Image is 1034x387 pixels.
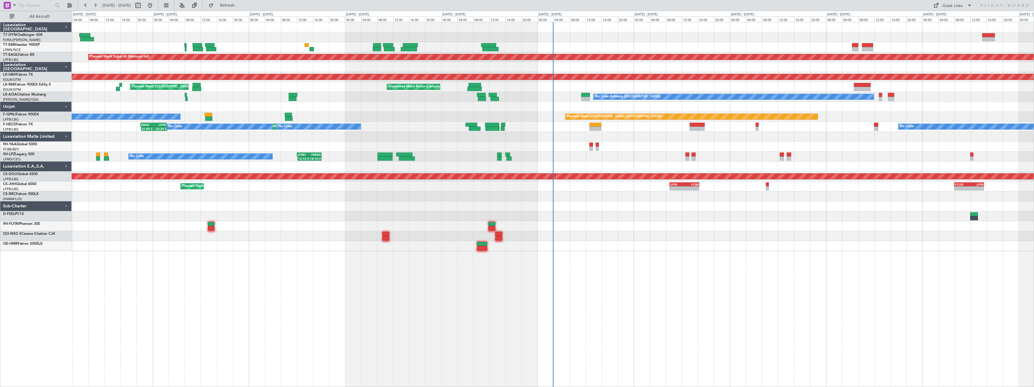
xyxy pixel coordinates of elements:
div: 04:00 [650,17,666,22]
a: 9H-LPZLegacy 500 [3,153,34,156]
a: 9H-YAAGlobal 5000 [3,143,37,146]
div: 16:00 [794,17,810,22]
div: 00:00 [153,17,169,22]
a: LFMD/CEQ [3,157,20,162]
a: FCBB/BZV [3,147,19,152]
div: [DATE] - [DATE] [731,12,754,17]
span: T7-DYN [3,33,17,37]
span: 9H-YAA [3,143,17,146]
div: 04:00 [938,17,954,22]
div: 20:00 [233,17,249,22]
div: 12:15 Z [298,157,310,160]
div: 08:00 [89,17,105,22]
div: FCOD [955,183,969,186]
div: 08:00 [281,17,297,22]
a: CS-DOUGlobal 6500 [3,172,38,176]
a: EDLW/DTM [3,87,21,92]
div: 16:00 [313,17,329,22]
div: Planned Maint [GEOGRAPHIC_DATA] ([GEOGRAPHIC_DATA]) [567,112,662,121]
div: 04:00 [746,17,762,22]
div: 04:00 [265,17,281,22]
a: LFPB/LBG [3,187,19,191]
div: LFPB [670,183,685,186]
div: - [670,187,685,190]
div: 04:00 [73,17,89,22]
div: 20:00 [425,17,441,22]
div: 08:00 [473,17,489,22]
a: T7-DYNChallenger 604 [3,33,42,37]
div: Quick Links [942,3,963,9]
div: No Crew [130,152,144,161]
div: 08:00 [185,17,201,22]
div: 04:00 [553,17,569,22]
div: Planned Maint Dubai (Al Maktoum Intl) [90,52,149,61]
div: 08:00 [666,17,682,22]
div: 16:00 [409,17,425,22]
div: 16:00 [217,17,233,22]
span: CS-RRC [3,192,16,196]
div: [DATE] - [DATE] [827,12,850,17]
div: 00:00 [441,17,457,22]
div: No Crew [278,122,292,131]
div: 00:00 [922,17,938,22]
button: All Aircraft [7,12,65,21]
div: 04:00 [457,17,473,22]
span: OO-NSG S [3,232,21,236]
div: 00:00 [345,17,361,22]
div: 20:00 [1003,17,1019,22]
span: Refresh [215,3,240,8]
a: LFMN/NCE [3,48,21,52]
div: [DATE] - [DATE] [634,12,658,17]
div: LFMD [297,153,309,156]
div: No Crew [168,122,182,131]
a: EDLW/DTM [3,77,21,82]
a: OE-HMRFalcon 2000LX [3,242,42,246]
span: CS-DOU [3,172,17,176]
div: 20:00 [618,17,634,22]
div: KBOS [141,123,153,127]
span: 9H-LPZ [3,153,15,156]
div: No Crew [900,122,914,131]
div: 04:00 [169,17,185,22]
a: LX-AOACitation Mustang [3,93,46,96]
div: 20:00 [136,17,152,22]
div: 12:00 [489,17,505,22]
a: 9H-FLYINPhenom 300 [3,222,40,226]
a: LFPB/LBG [3,117,19,122]
a: F-HECDFalcon 7X [3,123,33,126]
div: LFPB [969,183,984,186]
span: T7-EMI [3,43,15,47]
div: 04:00 [842,17,858,22]
div: 04:00 [361,17,377,22]
div: Planned Maint [GEOGRAPHIC_DATA] ([GEOGRAPHIC_DATA]) [182,182,277,191]
div: No Crew Antwerp ([GEOGRAPHIC_DATA]) [595,92,660,101]
span: CS-JHH [3,182,16,186]
div: 00:00 [634,17,650,22]
a: LX-INBFalcon 900EX EASy II [3,83,51,87]
div: 12:00 [201,17,217,22]
div: 16:00 [602,17,618,22]
a: LFPB/LBG [3,127,19,132]
div: 12:00 [297,17,313,22]
a: DNMM/LOS [3,197,22,201]
div: 12:00 [682,17,698,22]
div: Unplanned Maint Roma (Ciampino) [389,82,443,91]
span: All Aircraft [16,14,64,19]
a: F-GPNJFalcon 900EX [3,113,39,116]
a: T7-EMIHawker 900XP [3,43,40,47]
div: OMAD [309,153,321,156]
div: 00:00 [537,17,553,22]
div: 12:00 [586,17,602,22]
div: 16:00 [986,17,1002,22]
a: CS-JHHGlobal 6000 [3,182,36,186]
div: Planned Maint [GEOGRAPHIC_DATA] ([GEOGRAPHIC_DATA]) [132,82,227,91]
a: CS-RRCFalcon 900LX [3,192,39,196]
span: LX-INB [3,83,15,87]
div: 12:00 [105,17,121,22]
div: FCBB [685,183,699,186]
div: 12:00 [778,17,794,22]
div: 20:00 [714,17,730,22]
div: LFPB [153,123,166,127]
a: OO-NSG SCessna Citation CJ4 [3,232,55,236]
div: 00:00 [249,17,265,22]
